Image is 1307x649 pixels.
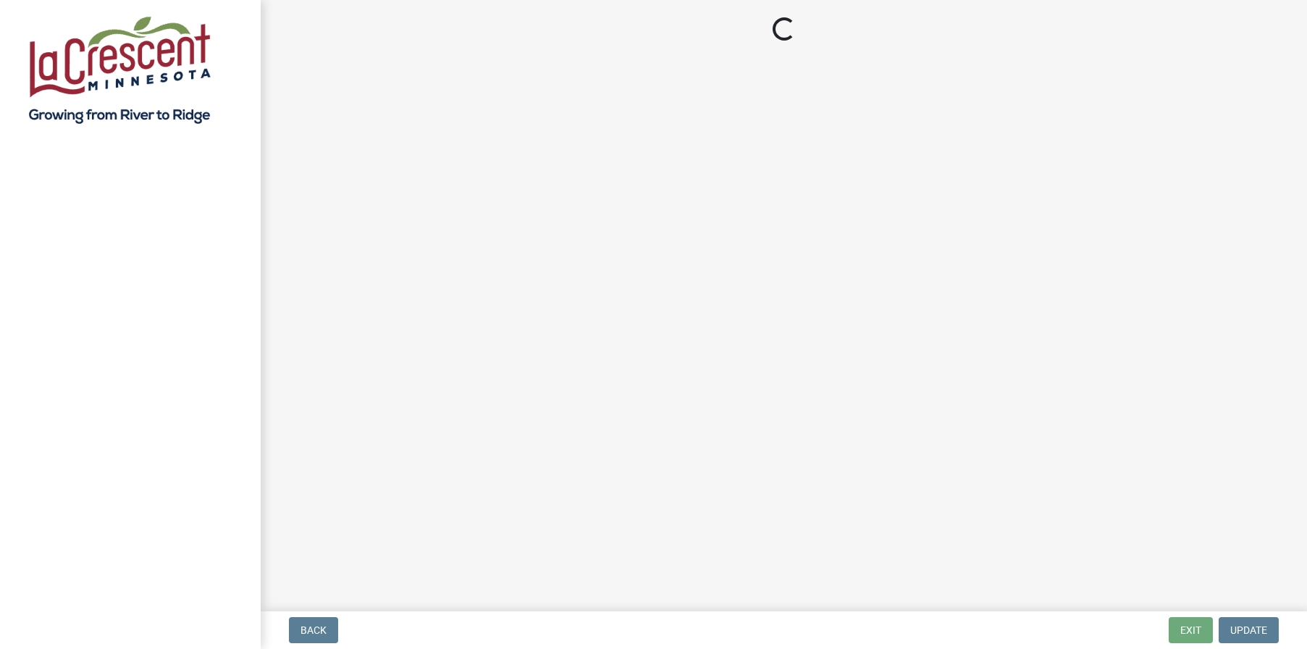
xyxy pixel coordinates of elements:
button: Update [1219,617,1279,643]
span: Back [301,624,327,636]
button: Back [289,617,338,643]
img: City of La Crescent, Minnesota [29,15,211,124]
span: Update [1230,624,1267,636]
button: Exit [1169,617,1213,643]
